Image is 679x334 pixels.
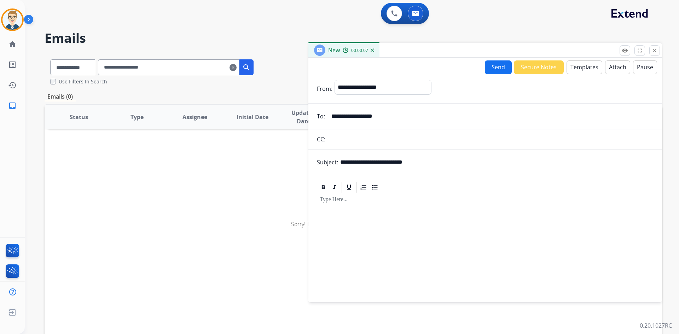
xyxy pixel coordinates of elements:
[130,113,144,121] span: Type
[59,78,107,85] label: Use Filters In Search
[242,63,251,72] mat-icon: search
[45,31,662,45] h2: Emails
[291,220,410,228] span: Sorry! There are no emails to display for current
[317,158,338,166] p: Subject:
[329,182,340,193] div: Italic
[70,113,88,121] span: Status
[318,182,329,193] div: Bold
[8,40,17,48] mat-icon: home
[344,182,354,193] div: Underline
[45,92,76,101] p: Emails (0)
[640,321,672,330] p: 0.20.1027RC
[2,10,22,30] img: avatar
[328,46,340,54] span: New
[8,60,17,69] mat-icon: list_alt
[514,60,564,74] button: Secure Notes
[8,101,17,110] mat-icon: inbox
[633,60,657,74] button: Pause
[237,113,268,121] span: Initial Date
[485,60,512,74] button: Send
[637,47,643,54] mat-icon: fullscreen
[567,60,602,74] button: Templates
[605,60,630,74] button: Attach
[317,84,332,93] p: From:
[182,113,207,121] span: Assignee
[651,47,658,54] mat-icon: close
[230,63,237,72] mat-icon: clear
[622,47,628,54] mat-icon: remove_red_eye
[317,112,325,121] p: To:
[317,135,325,143] p: CC:
[370,182,380,193] div: Bullet List
[288,109,320,125] span: Updated Date
[351,48,368,53] span: 00:00:07
[358,182,369,193] div: Ordered List
[8,81,17,89] mat-icon: history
